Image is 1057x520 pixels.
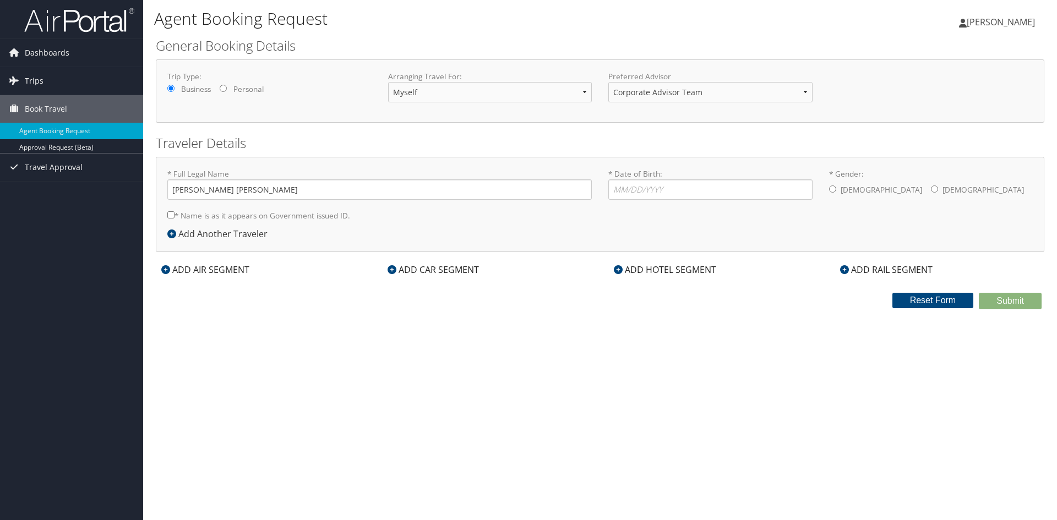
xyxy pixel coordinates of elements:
[154,7,749,30] h1: Agent Booking Request
[156,263,255,276] div: ADD AIR SEGMENT
[841,179,922,200] label: [DEMOGRAPHIC_DATA]
[942,179,1024,200] label: [DEMOGRAPHIC_DATA]
[608,179,813,200] input: * Date of Birth:
[167,168,592,200] label: * Full Legal Name
[608,71,813,82] label: Preferred Advisor
[167,179,592,200] input: * Full Legal Name
[156,36,1044,55] h2: General Booking Details
[835,263,938,276] div: ADD RAIL SEGMENT
[25,154,83,181] span: Travel Approval
[959,6,1046,39] a: [PERSON_NAME]
[25,95,67,123] span: Book Travel
[24,7,134,33] img: airportal-logo.png
[167,71,372,82] label: Trip Type:
[181,84,211,95] label: Business
[931,185,938,193] input: * Gender:[DEMOGRAPHIC_DATA][DEMOGRAPHIC_DATA]
[608,168,813,200] label: * Date of Birth:
[167,227,273,240] div: Add Another Traveler
[967,16,1035,28] span: [PERSON_NAME]
[156,134,1044,152] h2: Traveler Details
[829,168,1033,201] label: * Gender:
[25,67,43,95] span: Trips
[167,211,175,218] input: * Name is as it appears on Government issued ID.
[167,205,350,226] label: * Name is as it appears on Government issued ID.
[25,39,69,67] span: Dashboards
[892,293,974,308] button: Reset Form
[829,185,836,193] input: * Gender:[DEMOGRAPHIC_DATA][DEMOGRAPHIC_DATA]
[608,263,722,276] div: ADD HOTEL SEGMENT
[388,71,592,82] label: Arranging Travel For:
[382,263,484,276] div: ADD CAR SEGMENT
[979,293,1042,309] button: Submit
[233,84,264,95] label: Personal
